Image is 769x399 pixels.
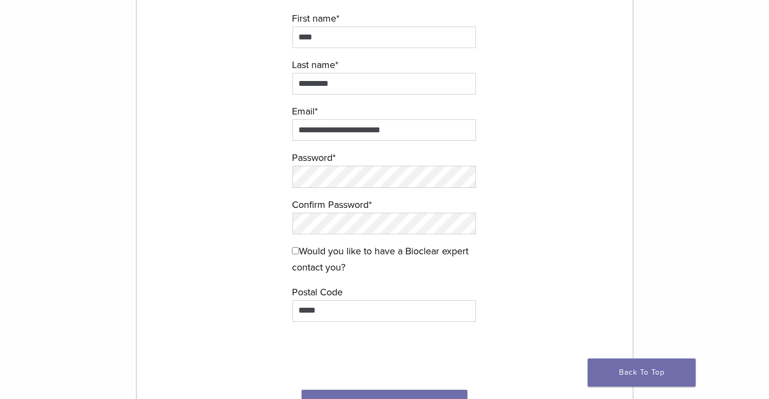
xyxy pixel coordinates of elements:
[292,197,477,213] label: Confirm Password
[302,335,466,377] iframe: reCAPTCHA
[292,103,477,119] label: Email
[292,150,477,166] label: Password
[292,57,477,73] label: Last name
[292,284,477,300] label: Postal Code
[292,10,477,26] label: First name
[588,359,696,387] a: Back To Top
[292,243,477,275] label: Would you like to have a Bioclear expert contact you?
[292,247,299,254] input: Would you like to have a Bioclear expert contact you?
